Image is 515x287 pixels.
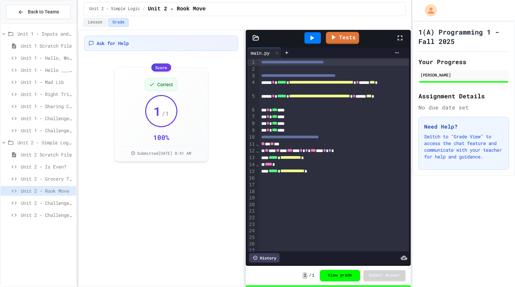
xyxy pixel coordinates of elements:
span: Fold line [256,162,259,167]
div: 8 [247,120,256,127]
span: Correct [157,81,173,88]
h1: 1(A) Programming 1 - Fall 2025 [418,27,509,46]
a: Tests [326,32,359,44]
span: Back to Teams [28,8,59,15]
span: 1 [302,272,307,279]
div: 10 [247,134,256,141]
div: 9 [247,127,256,134]
div: 2 [247,66,256,73]
span: Unit 1 - Sharing Cookies [21,103,73,110]
span: Unit 2 Scratch File [21,151,73,158]
div: main.py [247,48,281,58]
button: Lesson [83,18,107,27]
div: Score [151,63,171,71]
div: 23 [247,221,256,228]
div: 18 [247,188,256,195]
span: Unit 2 - Grocery Tracker [21,175,73,182]
span: Unit 1 - Challenge Project - Cat Years Calculator [21,115,73,122]
div: main.py [247,49,273,56]
div: My Account [418,3,439,18]
div: 14 [247,161,256,168]
span: Unit 2 - Is Even? [21,163,73,170]
div: 22 [247,214,256,221]
span: Unit 1 - Inputs and Numbers [17,30,73,37]
div: 17 [247,182,256,188]
span: Unit 2 - Simple Logic [17,139,73,146]
div: 3 [247,73,256,79]
div: 20 [247,201,256,208]
span: Unit 2 - Rook Move [148,5,206,13]
span: Unit 1 - Hello, World! [21,54,73,61]
div: No due date set [418,103,509,111]
button: Grade [108,18,129,27]
p: Switch to "Grade View" to access the chat feature and communicate with your teacher for help and ... [424,133,503,160]
div: 25 [247,234,256,241]
div: 12 [247,148,256,154]
div: 4 [247,79,256,93]
div: 26 [247,241,256,247]
div: [PERSON_NAME] [420,72,507,78]
span: / 1 [162,109,169,118]
button: View grade [320,270,360,281]
div: 19 [247,195,256,201]
div: 16 [247,175,256,182]
span: Unit 2 - Challenge Project - Colors on Chessboard [21,211,73,219]
span: Unit 1 Scratch File [21,42,73,49]
button: Submit Answer [363,270,406,281]
div: 5 [247,93,256,107]
div: 15 [247,168,256,175]
span: Unit 2 - Simple Logic [89,6,140,12]
span: Unit 1 - Mad Lib [21,79,73,86]
div: 6 [247,107,256,113]
button: Back to Teams [6,5,71,19]
div: 13 [247,154,256,161]
span: Unit 1 - Right Triangle Calculator [21,91,73,98]
div: 7 [247,113,256,120]
span: 1 [312,273,314,278]
div: History [249,253,280,262]
div: 11 [247,141,256,148]
span: Unit 2 - Rook Move [21,187,73,194]
span: Fold line [256,148,259,153]
span: / [309,273,311,278]
span: / [142,6,145,12]
span: Unit 1 - Hello _____ [21,66,73,74]
div: 24 [247,228,256,234]
h3: Need Help? [424,123,503,131]
h2: Your Progress [418,57,509,66]
span: Submit Answer [369,273,400,278]
div: 21 [247,208,256,214]
span: 1 [154,104,161,118]
span: Unit 2 - Challenge Project - Type of Triangle [21,199,73,206]
div: 100 % [153,133,169,142]
span: Fold line [256,141,259,147]
span: Unit 1 - Challenge Project - Ancient Pyramid [21,127,73,134]
div: 27 [247,247,256,254]
h2: Assignment Details [418,91,509,101]
div: 1 [247,59,256,66]
span: Submitted [DATE] 8:41 AM [137,150,191,156]
span: Ask for Help [97,40,129,47]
